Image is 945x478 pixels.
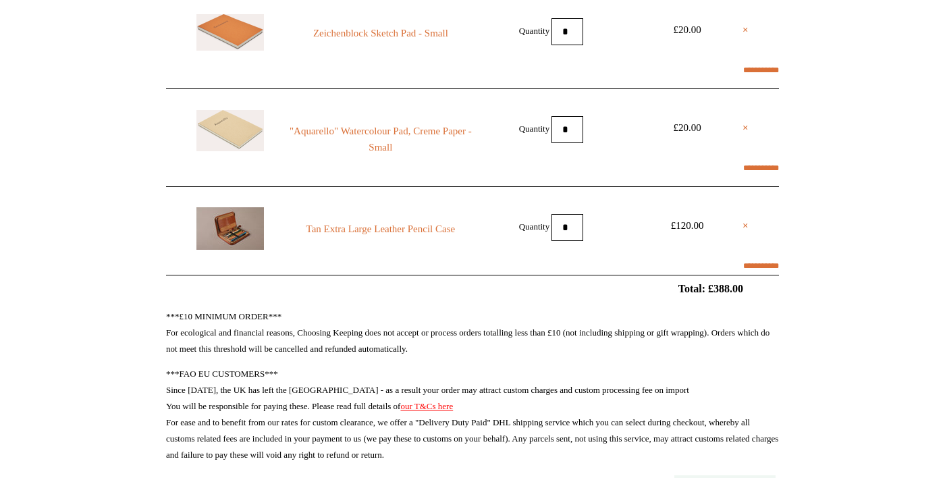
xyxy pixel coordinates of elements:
[742,120,749,136] a: ×
[657,217,718,234] div: £120.00
[289,221,473,237] a: Tan Extra Large Leather Pencil Case
[742,22,749,38] a: ×
[742,217,749,234] a: ×
[166,309,779,357] p: ***£10 MINIMUM ORDER*** For ecological and financial reasons, Choosing Keeping does not accept or...
[657,120,718,136] div: £20.00
[289,123,473,155] a: "Aquarello" Watercolour Pad, Creme Paper - Small
[400,401,453,411] a: our T&Cs here
[519,25,550,35] label: Quantity
[135,282,810,295] h2: Total: £388.00
[196,110,264,151] img: "Aquarello" Watercolour Pad, Creme Paper - Small
[196,14,264,51] img: Zeichenblock Sketch Pad - Small
[196,207,264,250] img: Tan Extra Large Leather Pencil Case
[657,22,718,38] div: £20.00
[289,25,473,41] a: Zeichenblock Sketch Pad - Small
[519,123,550,133] label: Quantity
[519,221,550,231] label: Quantity
[166,366,779,463] p: ***FAO EU CUSTOMERS*** Since [DATE], the UK has left the [GEOGRAPHIC_DATA] - as a result your ord...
